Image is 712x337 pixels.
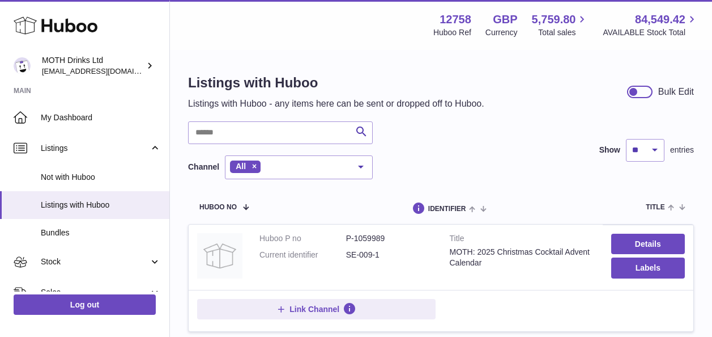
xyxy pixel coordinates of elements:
[611,234,685,254] a: Details
[289,304,339,314] span: Link Channel
[428,205,466,213] span: identifier
[670,145,694,155] span: entries
[188,162,219,172] label: Channel
[197,299,436,319] button: Link Channel
[42,55,144,77] div: MOTH Drinks Ltd
[346,233,433,244] dd: P-1059989
[259,233,346,244] dt: Huboo P no
[433,27,471,38] div: Huboo Ref
[41,143,149,154] span: Listings
[41,172,161,183] span: Not with Huboo
[635,12,685,27] span: 84,549.42
[603,27,698,38] span: AVAILABLE Stock Total
[41,112,161,123] span: My Dashboard
[236,162,246,171] span: All
[603,12,698,38] a: 84,549.42 AVAILABLE Stock Total
[532,12,576,27] span: 5,759.80
[493,12,517,27] strong: GBP
[440,12,471,27] strong: 12758
[14,57,31,74] img: internalAdmin-12758@internal.huboo.com
[450,247,594,268] div: MOTH: 2025 Christmas Cocktail Advent Calendar
[658,86,694,98] div: Bulk Edit
[611,258,685,278] button: Labels
[41,256,149,267] span: Stock
[14,294,156,315] a: Log out
[41,228,161,238] span: Bundles
[42,66,167,75] span: [EMAIL_ADDRESS][DOMAIN_NAME]
[450,233,594,247] strong: Title
[259,250,346,260] dt: Current identifier
[532,12,589,38] a: 5,759.80 Total sales
[538,27,589,38] span: Total sales
[646,204,664,211] span: title
[485,27,518,38] div: Currency
[41,287,149,298] span: Sales
[346,250,433,260] dd: SE-009-1
[599,145,620,155] label: Show
[188,74,484,92] h1: Listings with Huboo
[188,98,484,110] p: Listings with Huboo - any items here can be sent or dropped off to Huboo.
[197,233,242,279] img: MOTH: 2025 Christmas Cocktail Advent Calendar
[199,204,237,211] span: Huboo no
[41,200,161,210] span: Listings with Huboo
